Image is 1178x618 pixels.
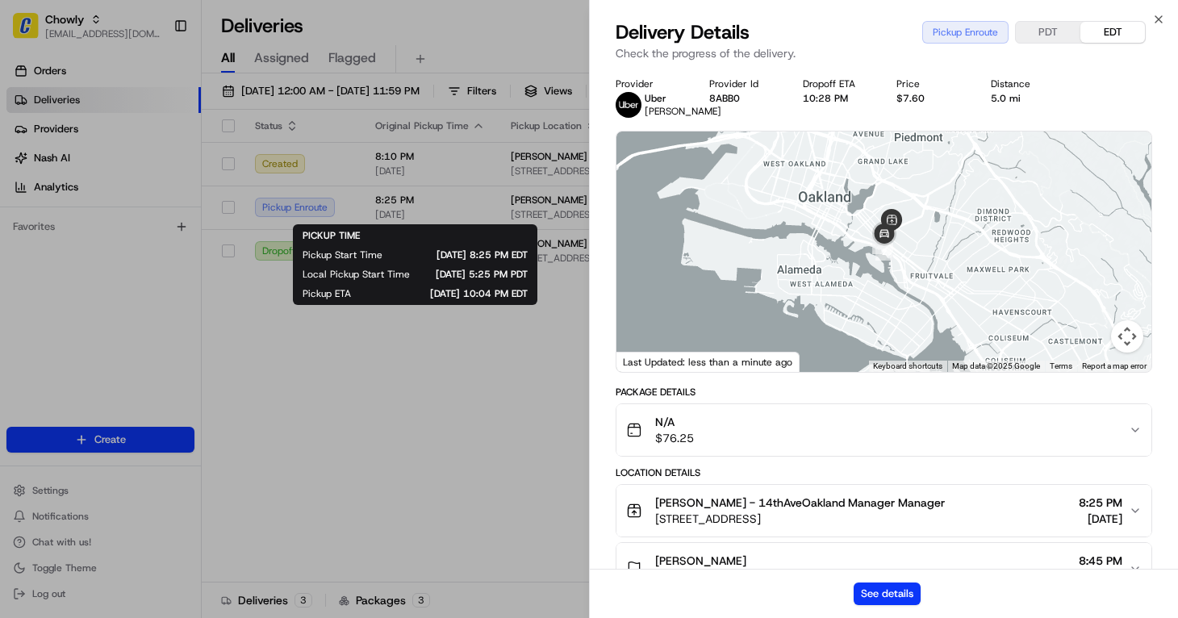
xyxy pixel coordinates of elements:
span: 8:25 PM [1079,495,1122,511]
span: Pylon [161,274,195,286]
span: [DATE] 10:04 PM EDT [377,287,528,300]
span: Local Pickup Start Time [303,268,410,281]
button: 8ABB0 [709,92,740,105]
span: Map data ©2025 Google [952,361,1040,370]
button: Keyboard shortcuts [873,361,942,372]
span: [DATE] [1079,511,1122,527]
a: Terms [1050,361,1072,370]
div: We're available if you need us! [55,170,204,183]
div: 💻 [136,236,149,248]
span: [PERSON_NAME] [655,553,746,569]
div: 10:28 PM [803,92,871,105]
div: Dropoff ETA [803,77,871,90]
div: 5.0 mi [991,92,1059,105]
a: Open this area in Google Maps (opens a new window) [620,351,674,372]
a: 💻API Documentation [130,228,265,257]
img: uber-new-logo.jpeg [616,92,641,118]
span: [PERSON_NAME] - 14thAveOakland Manager Manager [655,495,945,511]
span: [DATE] 5:25 PM PDT [436,268,528,281]
div: Provider Id [709,77,777,90]
img: Nash [16,16,48,48]
div: Distance [991,77,1059,90]
span: Delivery Details [616,19,750,45]
span: Pickup Start Time [303,248,382,261]
div: Package Details [616,386,1152,399]
span: Knowledge Base [32,234,123,250]
p: Check the progress of the delivery. [616,45,1152,61]
button: [PERSON_NAME]8:45 PM [616,543,1151,595]
span: $76.25 [655,430,694,446]
div: $7.60 [896,92,964,105]
div: Location Details [616,466,1152,479]
button: [PERSON_NAME] - 14thAveOakland Manager Manager[STREET_ADDRESS]8:25 PM[DATE] [616,485,1151,537]
img: Google [620,351,674,372]
a: 📗Knowledge Base [10,228,130,257]
span: [DATE] 8:25 PM EDT [408,248,528,261]
p: Welcome 👋 [16,65,294,90]
span: 8:45 PM [1079,553,1122,569]
a: Powered byPylon [114,273,195,286]
span: [STREET_ADDRESS] [655,511,945,527]
span: [PERSON_NAME] [645,105,721,118]
button: EDT [1080,22,1145,43]
span: PICKUP TIME [303,229,360,242]
span: API Documentation [152,234,259,250]
button: See details [854,583,921,605]
div: Price [896,77,964,90]
div: Provider [616,77,683,90]
span: Pickup ETA [303,287,351,300]
button: Map camera controls [1111,320,1143,353]
div: Last Updated: less than a minute ago [616,352,800,372]
input: Clear [42,104,266,121]
div: 📗 [16,236,29,248]
span: Uber [645,92,666,105]
div: 2 [875,243,893,261]
span: N/A [655,414,694,430]
img: 1736555255976-a54dd68f-1ca7-489b-9aae-adbdc363a1c4 [16,154,45,183]
button: N/A$76.25 [616,404,1151,456]
div: Start new chat [55,154,265,170]
button: Start new chat [274,159,294,178]
button: PDT [1016,22,1080,43]
a: Report a map error [1082,361,1147,370]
